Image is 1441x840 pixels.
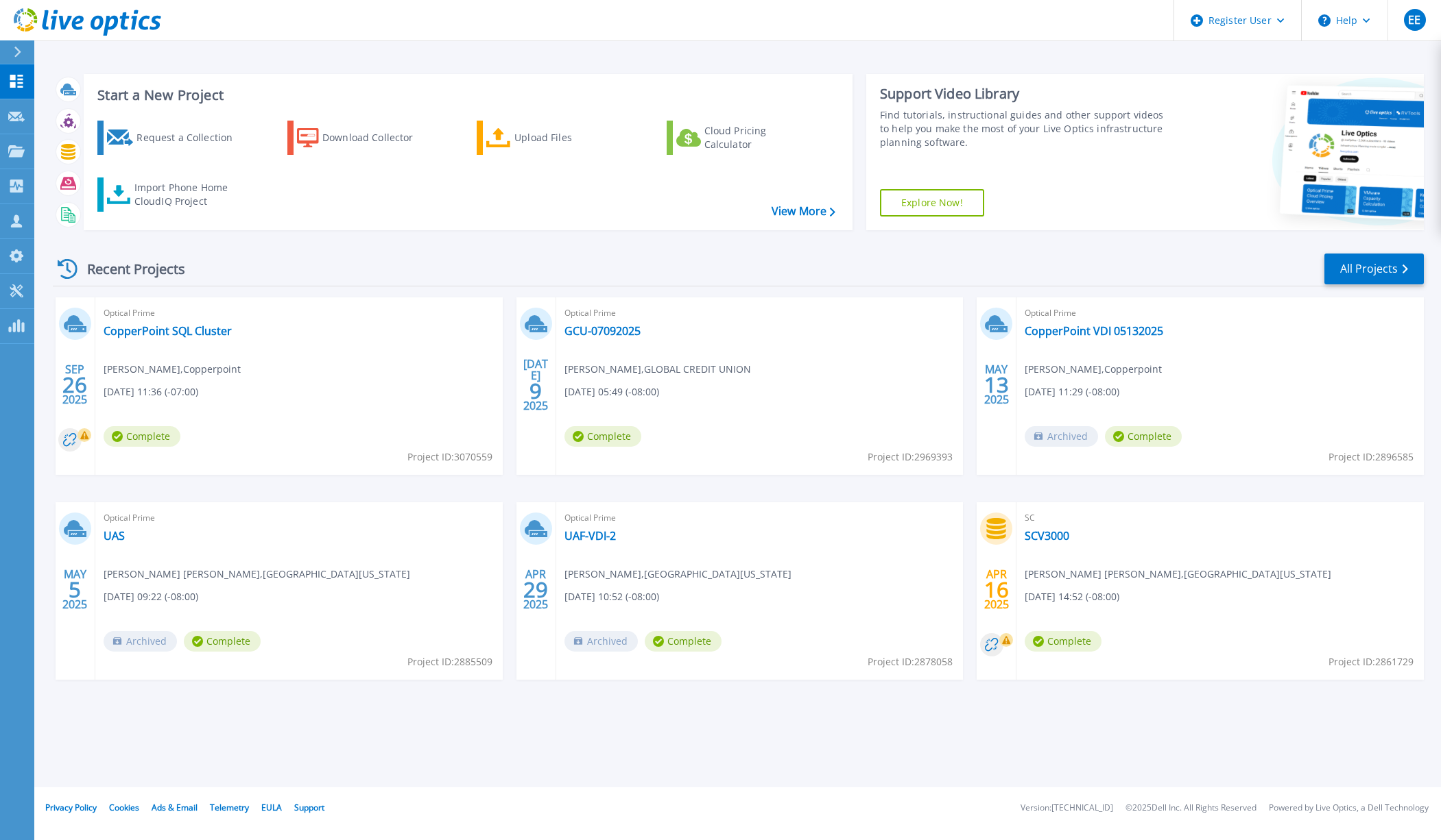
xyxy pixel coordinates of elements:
a: SCV3000 [1025,529,1069,543]
span: Optical Prime [564,510,955,526]
div: Support Video Library [880,85,1165,103]
div: MAY 2025 [984,360,1010,410]
a: Cloud Pricing Calculator [667,121,820,155]
a: Cookies [109,802,139,813]
span: [PERSON_NAME] , Copperpoint [104,362,241,377]
span: [DATE] 05:49 (-08:00) [564,384,659,399]
span: Complete [104,426,180,447]
a: Ads & Email [152,802,198,813]
span: Archived [1025,426,1098,447]
div: Request a Collection [136,124,246,151]
div: Import Phone Home CloudIQ Project [134,181,241,208]
span: Project ID: 2969393 [868,449,953,465]
span: Archived [564,631,638,652]
span: Project ID: 2861729 [1329,654,1414,669]
a: CopperPoint VDI 05132025 [1025,324,1163,338]
span: Complete [645,631,722,652]
a: Explore Now! [880,189,984,217]
span: 16 [984,584,1009,595]
span: Complete [1105,426,1182,447]
span: Project ID: 2896585 [1329,449,1414,465]
span: Complete [564,426,641,447]
li: Version: [TECHNICAL_ID] [1021,804,1113,813]
h3: Start a New Project [97,88,835,103]
span: Project ID: 3070559 [407,449,492,465]
span: [PERSON_NAME] [PERSON_NAME] , [GEOGRAPHIC_DATA][US_STATE] [1025,567,1331,582]
span: [DATE] 09:22 (-08:00) [104,589,198,604]
a: View More [772,205,835,218]
span: Archived [104,631,177,652]
div: Find tutorials, instructional guides and other support videos to help you make the most of your L... [880,108,1165,149]
a: GCU-07092025 [564,324,641,338]
div: APR 2025 [984,565,1010,615]
span: Optical Prime [104,510,495,526]
span: 26 [62,379,87,391]
span: Complete [184,631,261,652]
div: Download Collector [322,124,432,151]
span: Complete [1025,631,1101,652]
div: [DATE] 2025 [523,360,549,410]
li: Powered by Live Optics, a Dell Technology [1269,804,1429,813]
span: 13 [984,379,1009,391]
span: Project ID: 2878058 [868,654,953,669]
span: [DATE] 14:52 (-08:00) [1025,589,1119,604]
a: Telemetry [210,802,249,813]
div: Cloud Pricing Calculator [704,124,814,151]
span: Optical Prime [1025,306,1416,321]
a: Download Collector [287,121,440,155]
span: [DATE] 11:36 (-07:00) [104,384,198,399]
a: Privacy Policy [45,802,97,813]
li: © 2025 Dell Inc. All Rights Reserved [1126,804,1257,813]
a: Request a Collection [97,121,250,155]
span: Project ID: 2885509 [407,654,492,669]
div: APR 2025 [523,565,549,615]
a: Support [294,802,324,813]
span: 5 [69,584,81,595]
span: [PERSON_NAME] , GLOBAL CREDIT UNION [564,362,751,377]
span: EE [1408,14,1420,25]
span: [PERSON_NAME] [PERSON_NAME] , [GEOGRAPHIC_DATA][US_STATE] [104,567,410,582]
span: [DATE] 10:52 (-08:00) [564,589,659,604]
span: Optical Prime [104,306,495,321]
a: UAF-VDI-2 [564,529,616,543]
div: MAY 2025 [62,565,88,615]
div: Recent Projects [53,252,204,286]
span: [DATE] 11:29 (-08:00) [1025,384,1119,399]
a: Upload Files [477,121,630,155]
span: [PERSON_NAME] , Copperpoint [1025,362,1162,377]
div: Upload Files [514,124,624,151]
span: 29 [523,584,548,595]
span: SC [1025,510,1416,526]
span: 9 [529,385,542,397]
a: EULA [261,802,282,813]
a: CopperPoint SQL Cluster [104,324,232,338]
a: All Projects [1324,254,1424,284]
span: Optical Prime [564,306,955,321]
div: SEP 2025 [62,360,88,410]
a: UAS [104,529,125,543]
span: [PERSON_NAME] , [GEOGRAPHIC_DATA][US_STATE] [564,567,791,582]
